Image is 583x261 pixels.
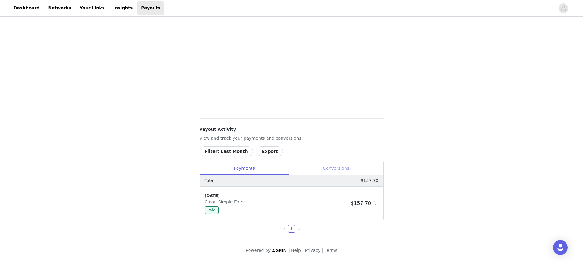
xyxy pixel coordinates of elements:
div: avatar [560,3,566,13]
i: icon: left [282,227,286,231]
a: Dashboard [10,1,43,15]
button: Filter: Last Month [200,146,253,156]
div: Open Intercom Messenger [553,240,568,255]
li: 1 [288,225,295,233]
img: logo [272,248,287,252]
p: Total [205,177,215,184]
p: $157.70 [361,177,379,184]
span: | [288,248,290,253]
a: Insights [110,1,136,15]
span: Powered by [246,248,271,253]
span: | [322,248,323,253]
li: Previous Page [281,225,288,233]
a: Networks [44,1,75,15]
span: $157.70 [351,200,371,206]
a: Your Links [76,1,108,15]
a: Help [291,248,301,253]
div: Payments [200,161,289,175]
span: | [302,248,304,253]
span: Paid [205,206,219,214]
h4: Payout Activity [200,126,384,133]
a: Terms [325,248,337,253]
p: View and track your payments and conversions [200,135,384,142]
li: Next Page [295,225,303,233]
div: Conversions [289,161,383,175]
a: Privacy [305,248,321,253]
i: icon: right [297,227,301,231]
span: Clean Simple Eats [205,199,246,204]
div: [DATE] [205,193,349,199]
a: 1 [288,225,295,232]
a: Payouts [137,1,164,15]
div: clickable-list-item [200,187,383,220]
button: Export [257,146,283,156]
